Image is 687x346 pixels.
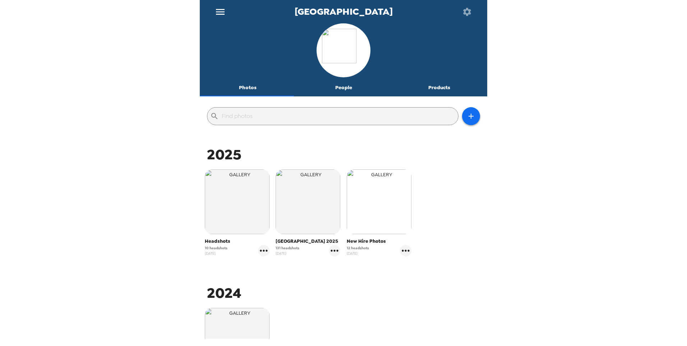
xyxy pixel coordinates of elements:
span: [DATE] [347,251,369,256]
span: [GEOGRAPHIC_DATA] 2025 [276,238,340,245]
span: Headshots [205,238,269,245]
img: gallery [276,169,340,234]
button: gallery menu [258,245,269,256]
span: 12 headshots [347,245,369,251]
span: 2024 [207,283,241,302]
span: New Hire Photos [347,238,411,245]
span: [DATE] [205,251,227,256]
img: gallery [205,169,269,234]
span: 10 headshots [205,245,227,251]
span: [DATE] [276,251,299,256]
button: gallery menu [400,245,411,256]
img: org logo [322,29,365,72]
button: Photos [200,79,296,96]
button: People [296,79,392,96]
span: [GEOGRAPHIC_DATA] [295,7,393,17]
img: gallery [347,169,411,234]
button: gallery menu [329,245,340,256]
span: 2025 [207,145,241,164]
span: 131 headshots [276,245,299,251]
input: Find photos [222,110,455,122]
button: Products [391,79,487,96]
